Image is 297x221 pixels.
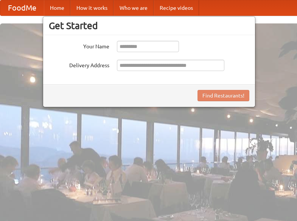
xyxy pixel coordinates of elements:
[70,0,114,15] a: How it works
[49,60,109,69] label: Delivery Address
[44,0,70,15] a: Home
[0,0,44,15] a: FoodMe
[49,20,249,31] h3: Get Started
[154,0,199,15] a: Recipe videos
[49,41,109,50] label: Your Name
[197,90,249,101] button: Find Restaurants!
[114,0,154,15] a: Who we are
